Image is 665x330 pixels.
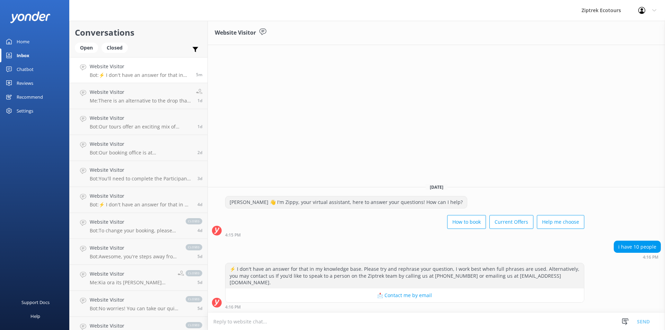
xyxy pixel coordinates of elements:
[70,291,207,317] a: Website VisitorBot:No worries! You can take our quiz to find the best zipline adventure for you a...
[197,279,202,285] span: 08:59am 09-Aug-2025 (UTC +12:00) Pacific/Auckland
[90,88,191,96] h4: Website Visitor
[10,11,50,23] img: yonder-white-logo.png
[90,63,191,70] h4: Website Visitor
[17,90,43,104] div: Recommend
[90,244,179,252] h4: Website Visitor
[197,228,202,233] span: 07:02pm 09-Aug-2025 (UTC +12:00) Pacific/Auckland
[70,239,207,265] a: Website VisitorBot:Awesome, you're steps away from ziplining! It's easiest to book your zipline e...
[90,98,191,104] p: Me: There is an alternative to the drop that we can an Exit line that he can take,
[90,253,179,260] p: Bot: Awesome, you're steps away from ziplining! It's easiest to book your zipline experience onli...
[186,218,202,224] span: closed
[70,213,207,239] a: Website VisitorBot:To change your booking, please contact our friendly Guest Services Team by ema...
[70,135,207,161] a: Website VisitorBot:Our booking office is at [STREET_ADDRESS]. To reach the tour departure point a...
[101,44,131,51] a: Closed
[225,233,241,237] strong: 4:15 PM
[17,104,33,118] div: Settings
[225,196,467,208] div: [PERSON_NAME] 👋 I'm Zippy, your virtual assistant, here to answer your questions! How can I help?
[90,114,192,122] h4: Website Visitor
[196,72,202,78] span: 04:16pm 14-Aug-2025 (UTC +12:00) Pacific/Auckland
[70,265,207,291] a: Website VisitorMe:Kia ora its [PERSON_NAME] from Guest Services. How can I help you [DATE]?closed5d
[75,43,98,53] div: Open
[90,124,192,130] p: Bot: Our tours offer an exciting mix of adventure and eco-education in a stunning natural setting...
[90,322,179,330] h4: Website Visitor
[90,218,179,226] h4: Website Visitor
[75,44,101,51] a: Open
[447,215,486,229] button: How to book
[17,35,29,48] div: Home
[70,57,207,83] a: Website VisitorBot:⚡ I don't have an answer for that in my knowledge base. Please try and rephras...
[225,288,584,302] button: 📩 Contact me by email
[70,187,207,213] a: Website VisitorBot:⚡ I don't have an answer for that in my knowledge base. Please try and rephras...
[90,228,179,234] p: Bot: To change your booking, please contact our friendly Guest Services Team by emailing [EMAIL_A...
[426,184,447,190] span: [DATE]
[197,150,202,155] span: 09:36pm 11-Aug-2025 (UTC +12:00) Pacific/Auckland
[90,305,179,312] p: Bot: No worries! You can take our quiz to find the best zipline adventure for you at [URL][DOMAIN...
[75,26,202,39] h2: Conversations
[70,109,207,135] a: Website VisitorBot:Our tours offer an exciting mix of adventure and eco-education in a stunning n...
[101,43,128,53] div: Closed
[643,255,658,259] strong: 4:16 PM
[70,161,207,187] a: Website VisitorBot:You'll need to complete the Participant Consent Form for our zipline tours. Yo...
[197,253,202,259] span: 10:26am 09-Aug-2025 (UTC +12:00) Pacific/Auckland
[537,215,584,229] button: Help me choose
[17,76,33,90] div: Reviews
[197,305,202,311] span: 11:46pm 08-Aug-2025 (UTC +12:00) Pacific/Auckland
[90,150,192,156] p: Bot: Our booking office is at [STREET_ADDRESS]. To reach the tour departure point at our Treehous...
[186,244,202,250] span: closed
[225,305,241,309] strong: 4:16 PM
[17,48,29,62] div: Inbox
[614,241,660,253] div: i have 10 people
[90,140,192,148] h4: Website Visitor
[186,296,202,302] span: closed
[489,215,533,229] button: Current Offers
[225,232,584,237] div: 04:15pm 14-Aug-2025 (UTC +12:00) Pacific/Auckland
[614,255,661,259] div: 04:16pm 14-Aug-2025 (UTC +12:00) Pacific/Auckland
[225,263,584,288] div: ⚡ I don't have an answer for that in my knowledge base. Please try and rephrase your question, I ...
[90,296,179,304] h4: Website Visitor
[90,166,192,174] h4: Website Visitor
[70,83,207,109] a: Website VisitorMe:There is an alternative to the drop that we can an Exit line that he can take,1d
[197,124,202,130] span: 10:23am 13-Aug-2025 (UTC +12:00) Pacific/Auckland
[215,28,256,37] h3: Website Visitor
[90,279,172,286] p: Me: Kia ora its [PERSON_NAME] from Guest Services. How can I help you [DATE]?
[90,176,192,182] p: Bot: You'll need to complete the Participant Consent Form for our zipline tours. You can find it ...
[186,322,202,328] span: closed
[21,295,50,309] div: Support Docs
[197,98,202,104] span: 11:12am 13-Aug-2025 (UTC +12:00) Pacific/Auckland
[90,202,192,208] p: Bot: ⚡ I don't have an answer for that in my knowledge base. Please try and rephrase your questio...
[90,72,191,78] p: Bot: ⚡ I don't have an answer for that in my knowledge base. Please try and rephrase your questio...
[90,270,172,278] h4: Website Visitor
[225,304,584,309] div: 04:16pm 14-Aug-2025 (UTC +12:00) Pacific/Auckland
[197,202,202,207] span: 12:48pm 10-Aug-2025 (UTC +12:00) Pacific/Auckland
[186,270,202,276] span: closed
[197,176,202,181] span: 10:14pm 10-Aug-2025 (UTC +12:00) Pacific/Auckland
[90,192,192,200] h4: Website Visitor
[17,62,34,76] div: Chatbot
[30,309,40,323] div: Help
